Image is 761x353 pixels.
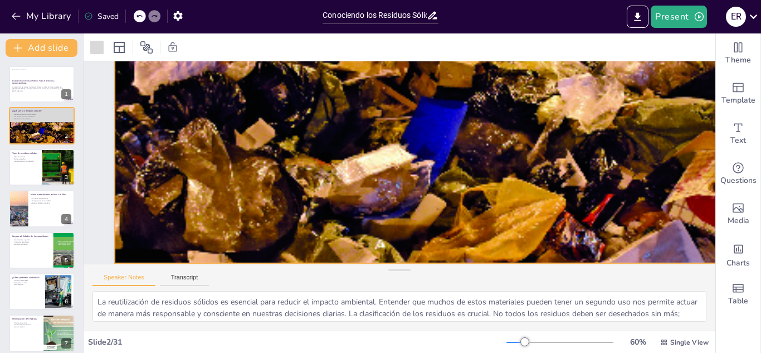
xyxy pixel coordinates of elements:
span: Theme [725,54,751,66]
p: Sostenibilidad [12,284,42,286]
span: Questions [720,175,757,187]
button: Speaker Notes [92,274,155,286]
p: Educación ciudadana [12,243,55,245]
input: Insert title [323,7,427,23]
p: Coordinación en gestión [12,239,55,241]
div: 7 [9,315,75,351]
div: 3 [61,172,71,182]
div: 5 [9,232,75,269]
div: Slide 2 / 31 [88,337,506,347]
button: My Library [8,7,76,25]
p: ¿Cómo podemos contribuir? [12,276,42,279]
span: Text [730,134,746,147]
strong: Conociendo los Residuos Sólidos: Tipos, Normativas y Responsabilidades [12,80,55,85]
div: Add charts and graphs [716,234,760,274]
button: Export to PowerPoint [627,6,648,28]
p: Residuos sólidos son reutilizables [12,113,71,115]
textarea: La reutilización de residuos sólidos es esencial para reducir el impacto ambiental. Entender que ... [92,291,706,322]
p: Importancia de la clasificación [12,160,38,162]
p: Acciones individuales [12,279,42,282]
p: Ley General de Residuos [31,198,74,200]
div: 3 [9,149,75,186]
p: Tipos de residuos sólidos [12,152,38,155]
div: Add text boxes [716,114,760,154]
div: 1 [9,66,75,103]
p: Minimización de residuos [12,317,38,321]
button: Present [651,6,706,28]
div: 6 [61,297,71,307]
p: ¿Qué son los residuos sólidos? [12,109,71,112]
span: Position [140,41,153,54]
div: Get real-time input from your audience [716,154,760,194]
span: Media [728,215,749,227]
div: Add images, graphics, shapes or video [716,194,760,234]
p: Responsabilidad ciudadana [31,202,74,204]
p: La importancia de conocer los residuos sólidos, sus tipos, normativas vigentes en [GEOGRAPHIC_DAT... [12,86,65,92]
div: 2 [9,107,75,144]
div: 7 [61,339,71,349]
p: Manejo específico [12,158,38,160]
span: Table [728,295,748,307]
p: Educación sobre residuos [12,118,71,120]
div: Layout [110,38,128,56]
p: Impacto positivo [12,326,38,328]
div: 4 [9,190,75,227]
span: Charts [726,257,750,269]
div: 5 [61,255,71,265]
div: Saved [84,11,119,22]
p: Conservación de recursos [12,324,38,326]
p: Los residuos no son solo basura [12,115,71,118]
p: Tipos de residuos [12,156,38,158]
div: 1 [61,89,71,99]
span: Single View [670,338,709,347]
p: Marco normativo en residuos sólidos [31,194,74,197]
div: 2 [61,131,71,141]
button: E R [726,6,746,28]
button: Transcript [160,274,209,286]
span: Template [721,94,755,107]
div: Add ready made slides [716,74,760,114]
button: Add slide [6,39,77,57]
div: 6 [9,273,75,310]
div: E R [726,7,746,27]
p: Participación activa [12,282,42,284]
p: Prácticas preventivas [12,322,38,325]
div: 4 [61,214,71,224]
p: Competencias de autoridades [31,200,74,202]
div: 60 % [625,337,651,347]
p: Responsabilidades de las autoridades [12,234,55,238]
p: Promoción de políticas [12,241,55,243]
div: Change the overall theme [716,33,760,74]
div: Add a table [716,274,760,315]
